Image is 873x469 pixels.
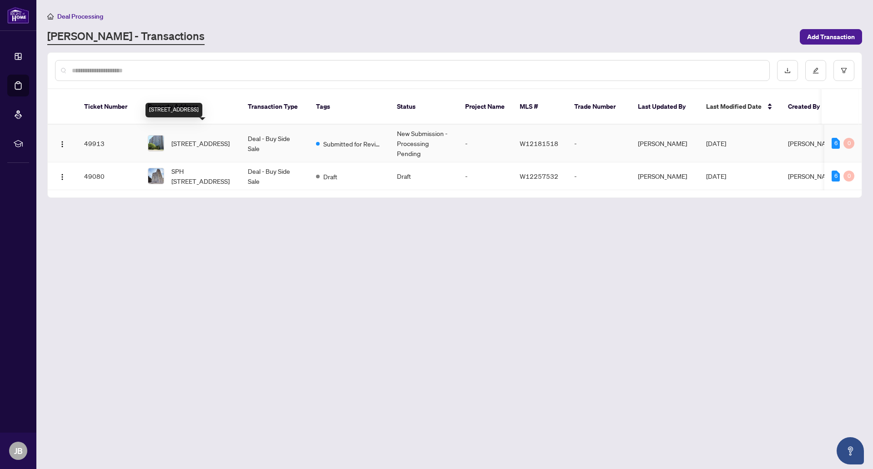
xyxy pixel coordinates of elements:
[241,125,309,162] td: Deal - Buy Side Sale
[805,60,826,81] button: edit
[813,67,819,74] span: edit
[14,444,23,457] span: JB
[458,125,512,162] td: -
[706,172,726,180] span: [DATE]
[843,171,854,182] div: 0
[77,125,140,162] td: 49913
[7,7,29,24] img: logo
[59,141,66,148] img: Logo
[706,139,726,147] span: [DATE]
[631,162,699,190] td: [PERSON_NAME]
[241,162,309,190] td: Deal - Buy Side Sale
[390,89,458,125] th: Status
[59,173,66,181] img: Logo
[140,89,241,125] th: Property Address
[458,162,512,190] td: -
[706,101,762,111] span: Last Modified Date
[833,60,854,81] button: filter
[800,29,862,45] button: Add Transaction
[520,139,558,147] span: W12181518
[843,138,854,149] div: 0
[699,89,781,125] th: Last Modified Date
[47,29,205,45] a: [PERSON_NAME] - Transactions
[512,89,567,125] th: MLS #
[55,136,70,151] button: Logo
[788,172,837,180] span: [PERSON_NAME]
[631,89,699,125] th: Last Updated By
[171,138,230,148] span: [STREET_ADDRESS]
[807,30,855,44] span: Add Transaction
[77,162,140,190] td: 49080
[841,67,847,74] span: filter
[777,60,798,81] button: download
[567,125,631,162] td: -
[390,162,458,190] td: Draft
[323,171,337,182] span: Draft
[832,138,840,149] div: 6
[784,67,791,74] span: download
[631,125,699,162] td: [PERSON_NAME]
[148,136,164,151] img: thumbnail-img
[323,139,382,149] span: Submitted for Review
[781,89,835,125] th: Created By
[390,125,458,162] td: New Submission - Processing Pending
[567,162,631,190] td: -
[148,168,164,184] img: thumbnail-img
[145,103,202,117] div: [STREET_ADDRESS]
[788,139,837,147] span: [PERSON_NAME]
[171,166,233,186] span: SPH [STREET_ADDRESS]
[47,13,54,20] span: home
[832,171,840,182] div: 6
[77,89,140,125] th: Ticket Number
[55,169,70,183] button: Logo
[837,437,864,464] button: Open asap
[567,89,631,125] th: Trade Number
[520,172,558,180] span: W12257532
[241,89,309,125] th: Transaction Type
[458,89,512,125] th: Project Name
[309,89,390,125] th: Tags
[57,12,103,20] span: Deal Processing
